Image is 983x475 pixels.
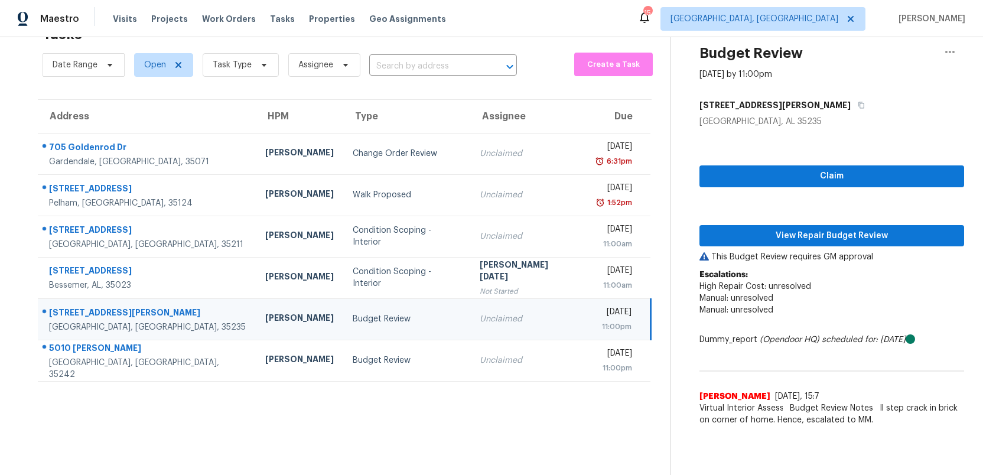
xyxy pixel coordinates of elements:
[213,59,252,71] span: Task Type
[709,229,955,243] span: View Repair Budget Review
[699,251,964,263] p: This Budget Review requires GM approval
[480,189,576,201] div: Unclaimed
[595,141,633,155] div: [DATE]
[49,239,246,250] div: [GEOGRAPHIC_DATA], [GEOGRAPHIC_DATA], 35211
[643,7,652,19] div: 15
[480,285,576,297] div: Not Started
[699,116,964,128] div: [GEOGRAPHIC_DATA], AL 35235
[49,183,246,197] div: [STREET_ADDRESS]
[699,294,773,302] span: Manual: unresolved
[502,58,518,75] button: Open
[49,307,246,321] div: [STREET_ADDRESS][PERSON_NAME]
[775,392,819,401] span: [DATE], 15:7
[699,334,964,346] div: Dummy_report
[49,342,246,357] div: 5010 [PERSON_NAME]
[595,321,632,333] div: 11:00pm
[480,148,576,160] div: Unclaimed
[49,141,246,156] div: 705 Goldenrod Dr
[604,155,632,167] div: 6:31pm
[480,230,576,242] div: Unclaimed
[894,13,965,25] span: [PERSON_NAME]
[822,336,906,344] i: scheduled for: [DATE]
[595,347,633,362] div: [DATE]
[699,165,964,187] button: Claim
[53,59,97,71] span: Date Range
[699,306,773,314] span: Manual: unresolved
[699,69,772,80] div: [DATE] by 11:00pm
[783,402,880,414] span: Budget Review Notes
[343,100,471,133] th: Type
[256,100,343,133] th: HPM
[49,321,246,333] div: [GEOGRAPHIC_DATA], [GEOGRAPHIC_DATA], 35235
[699,271,748,279] b: Escalations:
[480,313,576,325] div: Unclaimed
[470,100,585,133] th: Assignee
[709,169,955,184] span: Claim
[480,354,576,366] div: Unclaimed
[605,197,632,209] div: 1:52pm
[265,147,334,161] div: [PERSON_NAME]
[699,225,964,247] button: View Repair Budget Review
[270,15,295,23] span: Tasks
[40,13,79,25] span: Maestro
[49,279,246,291] div: Bessemer, AL, 35023
[595,362,633,374] div: 11:00pm
[353,266,461,289] div: Condition Scoping - Interior
[760,336,819,344] i: (Opendoor HQ)
[580,58,647,71] span: Create a Task
[574,53,653,76] button: Create a Task
[595,238,633,250] div: 11:00am
[202,13,256,25] span: Work Orders
[595,197,605,209] img: Overdue Alarm Icon
[699,391,770,402] span: [PERSON_NAME]
[480,259,576,285] div: [PERSON_NAME][DATE]
[309,13,355,25] span: Properties
[595,223,633,238] div: [DATE]
[265,271,334,285] div: [PERSON_NAME]
[151,13,188,25] span: Projects
[144,59,166,71] span: Open
[353,313,461,325] div: Budget Review
[265,188,334,203] div: [PERSON_NAME]
[49,265,246,279] div: [STREET_ADDRESS]
[353,148,461,160] div: Change Order Review
[851,95,867,116] button: Copy Address
[49,197,246,209] div: Pelham, [GEOGRAPHIC_DATA], 35124
[699,47,803,59] h2: Budget Review
[353,225,461,248] div: Condition Scoping - Interior
[595,279,633,291] div: 11:00am
[265,229,334,244] div: [PERSON_NAME]
[699,402,964,426] span: Virtual Interior Assessment is completed. Small step crack in brick on corner of home. Hence, esc...
[38,100,256,133] th: Address
[595,265,633,279] div: [DATE]
[670,13,838,25] span: [GEOGRAPHIC_DATA], [GEOGRAPHIC_DATA]
[49,156,246,168] div: Gardendale, [GEOGRAPHIC_DATA], 35071
[298,59,333,71] span: Assignee
[353,354,461,366] div: Budget Review
[699,282,811,291] span: High Repair Cost: unresolved
[43,28,82,40] h2: Tasks
[265,353,334,368] div: [PERSON_NAME]
[113,13,137,25] span: Visits
[49,357,246,380] div: [GEOGRAPHIC_DATA], [GEOGRAPHIC_DATA], 35242
[369,13,446,25] span: Geo Assignments
[595,306,632,321] div: [DATE]
[586,100,651,133] th: Due
[595,155,604,167] img: Overdue Alarm Icon
[369,57,484,76] input: Search by address
[699,99,851,111] h5: [STREET_ADDRESS][PERSON_NAME]
[353,189,461,201] div: Walk Proposed
[49,224,246,239] div: [STREET_ADDRESS]
[265,312,334,327] div: [PERSON_NAME]
[595,182,633,197] div: [DATE]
